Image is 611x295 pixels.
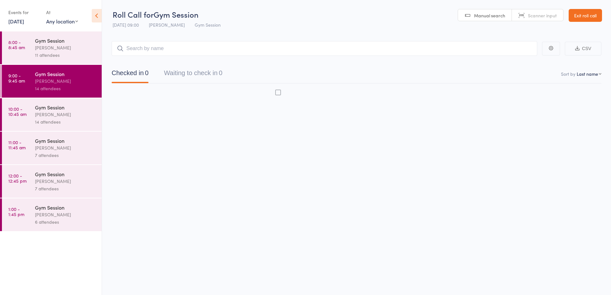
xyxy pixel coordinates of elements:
a: [DATE] [8,18,24,25]
span: [DATE] 09:00 [113,22,139,28]
a: 1:00 -1:45 pmGym Session[PERSON_NAME]6 attendees [2,198,102,231]
div: Any location [46,18,78,25]
div: [PERSON_NAME] [35,178,96,185]
label: Sort by [561,71,575,77]
a: Exit roll call [569,9,602,22]
div: Gym Session [35,170,96,178]
time: 10:00 - 10:45 am [8,106,27,117]
div: 7 attendees [35,152,96,159]
div: Gym Session [35,104,96,111]
div: [PERSON_NAME] [35,211,96,218]
time: 1:00 - 1:45 pm [8,206,24,217]
div: Gym Session [35,37,96,44]
span: Roll Call for [113,9,154,20]
div: At [46,7,78,18]
button: CSV [565,42,601,56]
time: 11:00 - 11:45 am [8,140,26,150]
span: Gym Session [154,9,199,20]
div: 7 attendees [35,185,96,192]
span: [PERSON_NAME] [149,22,185,28]
a: 8:00 -8:45 amGym Session[PERSON_NAME]11 attendees [2,31,102,64]
div: [PERSON_NAME] [35,77,96,85]
time: 9:00 - 9:45 am [8,73,25,83]
time: 8:00 - 8:45 am [8,39,25,50]
a: 11:00 -11:45 amGym Session[PERSON_NAME]7 attendees [2,132,102,164]
div: [PERSON_NAME] [35,44,96,51]
input: Search by name [112,41,537,56]
a: 9:00 -9:45 amGym Session[PERSON_NAME]14 attendees [2,65,102,98]
div: Events for [8,7,40,18]
div: Last name [577,71,598,77]
div: 11 attendees [35,51,96,59]
button: Checked in0 [112,66,149,83]
div: 14 attendees [35,118,96,126]
div: [PERSON_NAME] [35,144,96,152]
div: 0 [219,69,222,76]
time: 12:00 - 12:45 pm [8,173,27,183]
div: 6 attendees [35,218,96,226]
a: 12:00 -12:45 pmGym Session[PERSON_NAME]7 attendees [2,165,102,198]
div: 14 attendees [35,85,96,92]
span: Gym Session [195,22,221,28]
div: Gym Session [35,137,96,144]
span: Scanner input [528,12,557,19]
span: Manual search [474,12,505,19]
div: Gym Session [35,70,96,77]
button: Waiting to check in0 [164,66,222,83]
div: [PERSON_NAME] [35,111,96,118]
a: 10:00 -10:45 amGym Session[PERSON_NAME]14 attendees [2,98,102,131]
div: Gym Session [35,204,96,211]
div: 0 [145,69,149,76]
